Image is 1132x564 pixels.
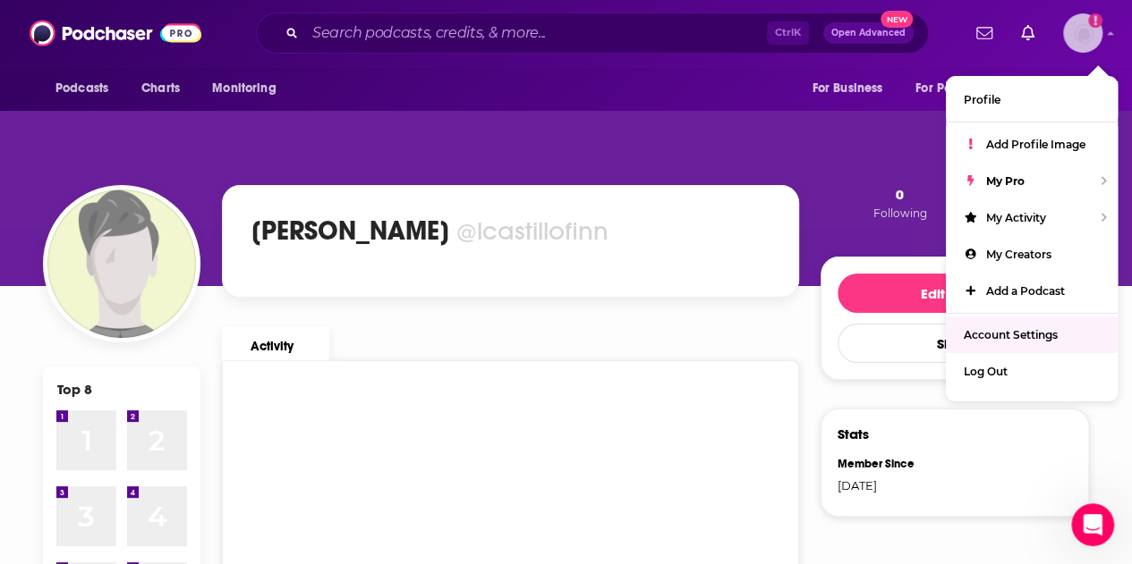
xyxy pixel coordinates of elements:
[767,21,809,45] span: Ctrl K
[1014,18,1042,48] a: Show notifications dropdown
[1063,13,1102,53] button: Show profile menu
[946,81,1118,118] a: Profile
[1071,503,1114,546] iframe: Intercom live chat
[305,19,767,47] input: Search podcasts, credits, & more...
[872,206,926,220] span: Following
[946,76,1118,401] ul: Show profile menu
[43,72,132,105] button: open menu
[55,76,108,101] span: Podcasts
[200,72,299,105] button: open menu
[986,284,1065,298] span: Add a Podcast
[881,11,913,28] span: New
[812,76,882,101] span: For Business
[964,93,1000,106] span: Profile
[964,328,1058,341] span: Account Settings
[823,22,914,44] button: Open AdvancedNew
[130,72,191,105] a: Charts
[838,425,869,442] h3: Stats
[799,72,905,105] button: open menu
[946,316,1118,353] a: Account Settings
[256,13,929,54] div: Search podcasts, credits, & more...
[831,29,906,38] span: Open Advanced
[986,211,1046,224] span: My Activity
[30,16,201,50] img: Podchaser - Follow, Share and Rate Podcasts
[1063,13,1102,53] span: Logged in as lcastillofinn
[838,478,943,492] div: [DATE]
[57,381,92,398] div: Top 8
[915,76,1001,101] span: For Podcasters
[904,72,1027,105] button: open menu
[946,236,1118,273] a: My Creators
[838,274,1072,313] button: Edit Profile
[986,138,1085,151] span: Add Profile Image
[838,324,1072,363] button: Share
[867,185,932,221] button: 0Following
[946,126,1118,163] a: Add Profile Image
[1024,72,1089,105] button: open menu
[1063,13,1102,53] img: User Profile
[222,326,329,360] a: Activity
[986,248,1051,261] span: My Creators
[969,18,1000,48] a: Show notifications dropdown
[456,215,609,247] div: @lcastillofinn
[212,76,276,101] span: Monitoring
[896,186,904,203] span: 0
[986,174,1025,188] span: My Pro
[838,457,943,471] div: Member Since
[47,189,196,338] img: Luz Castillo
[964,365,1008,378] span: Log Out
[141,76,180,101] span: Charts
[1088,13,1102,28] svg: Add a profile image
[251,215,449,247] h1: [PERSON_NAME]
[946,273,1118,309] a: Add a Podcast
